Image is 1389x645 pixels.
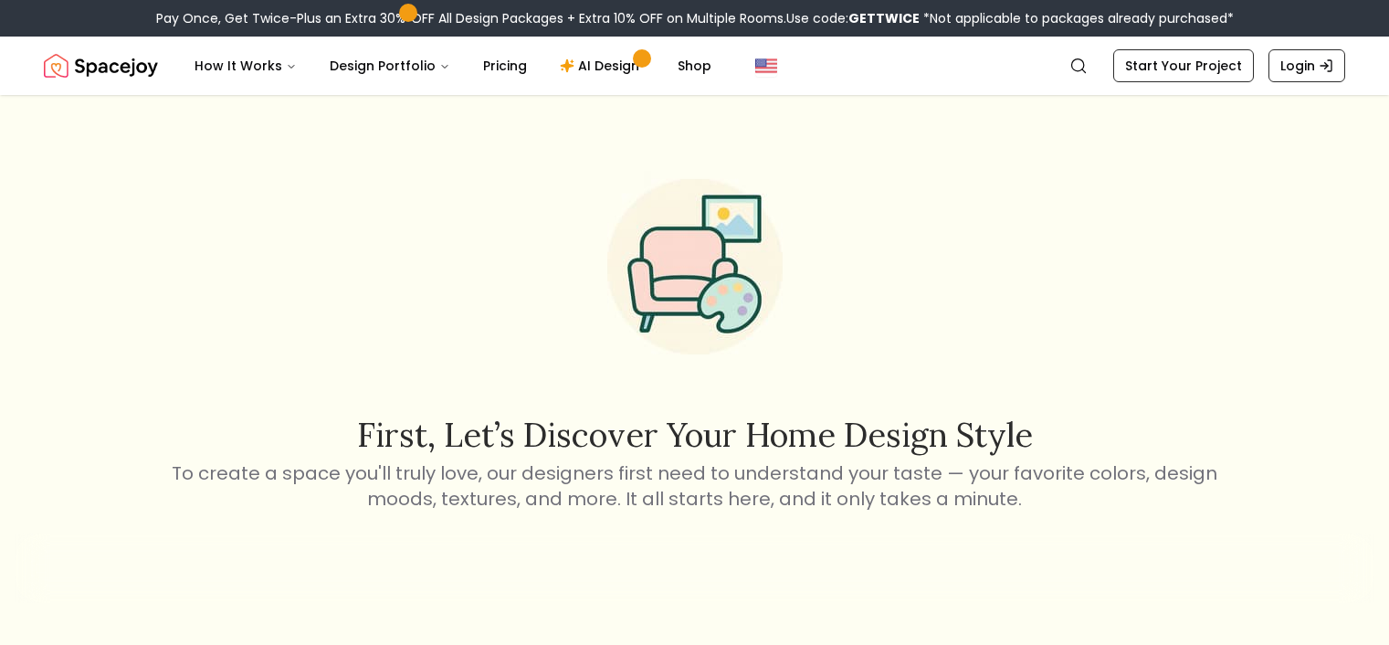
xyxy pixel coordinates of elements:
img: United States [755,55,777,77]
h2: First, let’s discover your home design style [169,417,1221,453]
nav: Global [44,37,1345,95]
button: Design Portfolio [315,48,465,84]
a: Shop [663,48,726,84]
img: Start Style Quiz Illustration [578,150,812,384]
div: Pay Once, Get Twice-Plus an Extra 30% OFF All Design Packages + Extra 10% OFF on Multiple Rooms. [156,9,1234,27]
b: GETTWICE [848,9,920,27]
a: Spacejoy [44,48,158,84]
button: How It Works [180,48,311,84]
a: Login [1268,49,1345,82]
p: To create a space you'll truly love, our designers first need to understand your taste — your fav... [169,460,1221,512]
img: Spacejoy Logo [44,48,158,84]
span: Use code: [786,9,920,27]
a: Start Your Project [1113,49,1254,82]
a: AI Design [545,48,659,84]
span: *Not applicable to packages already purchased* [920,9,1234,27]
nav: Main [180,48,726,84]
a: Pricing [468,48,542,84]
